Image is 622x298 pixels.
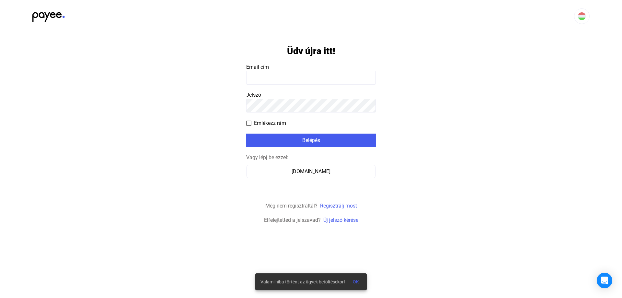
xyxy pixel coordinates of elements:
button: Belépés [246,134,376,147]
span: Elfelejtetted a jelszavad? [264,217,321,223]
img: HU [578,12,586,20]
div: Vagy lépj be ezzel: [246,154,376,161]
span: Email cím [246,64,269,70]
span: OK [353,279,359,284]
div: Belépés [248,137,374,144]
span: Valami hiba történt az ügyek betöltésekor! [260,278,345,286]
a: Új jelszó kérése [323,217,358,223]
h1: Üdv újra itt! [287,45,335,57]
div: Open Intercom Messenger [597,273,612,288]
span: Még nem regisztráltál? [265,203,317,209]
a: [DOMAIN_NAME] [246,168,376,174]
div: [DOMAIN_NAME] [248,168,374,175]
span: Emlékezz rám [254,119,286,127]
button: HU [574,8,590,24]
img: black-payee-blue-dot.svg [32,8,65,22]
a: Regisztrálj most [320,203,357,209]
button: [DOMAIN_NAME] [246,165,376,178]
span: Jelszó [246,92,261,98]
